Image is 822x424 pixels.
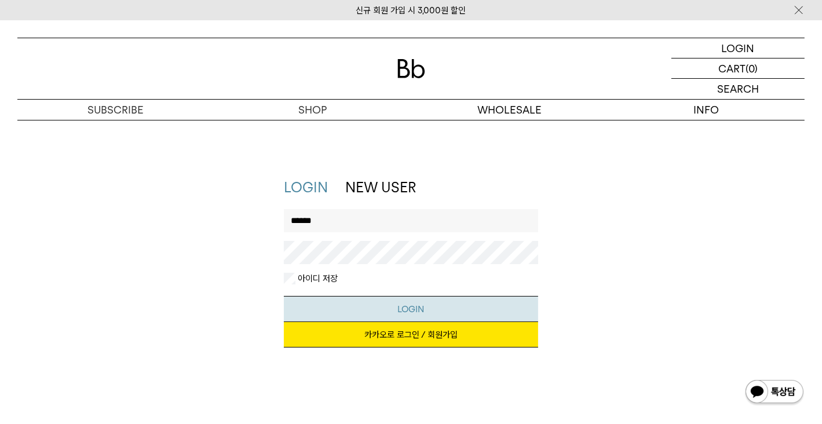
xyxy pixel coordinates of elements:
p: (0) [746,59,758,78]
a: LOGIN [284,179,328,196]
a: CART (0) [671,59,805,79]
a: LOGIN [671,38,805,59]
a: NEW USER [345,179,416,196]
button: LOGIN [284,296,539,322]
p: SEARCH [717,79,759,99]
a: SHOP [214,100,411,120]
p: LOGIN [722,38,755,58]
a: 신규 회원 가입 시 3,000원 할인 [356,5,466,16]
p: CART [718,59,746,78]
p: WHOLESALE [411,100,608,120]
img: 로고 [397,59,425,78]
a: SUBSCRIBE [17,100,214,120]
a: 카카오로 로그인 / 회원가입 [284,322,539,348]
img: 카카오톡 채널 1:1 채팅 버튼 [744,379,805,407]
p: INFO [608,100,805,120]
label: 아이디 저장 [295,273,338,284]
